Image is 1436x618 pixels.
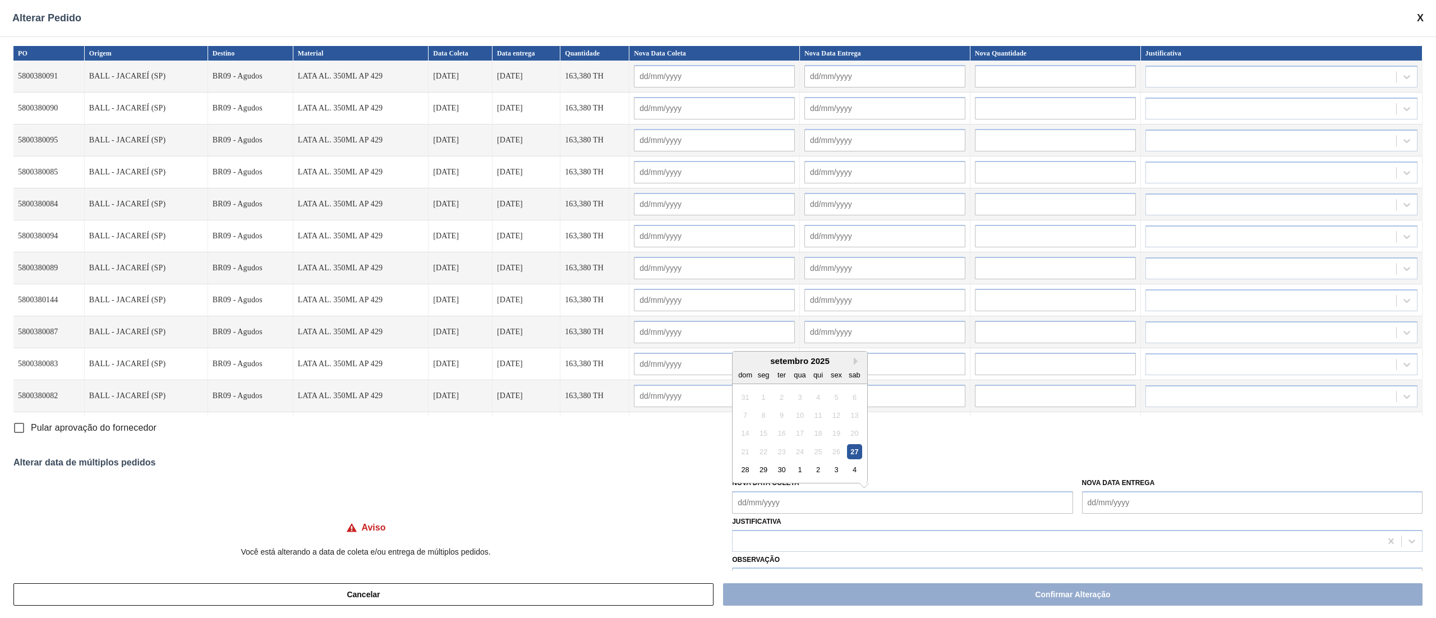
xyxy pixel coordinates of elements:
div: Not available sexta-feira, 12 de setembro de 2025 [829,408,844,423]
td: 5800380081 [13,412,85,444]
td: BALL - JACAREÍ (SP) [85,188,208,220]
td: 163,380 TH [560,412,629,444]
div: setembro 2025 [733,356,867,366]
th: Destino [208,46,293,61]
td: LATA AL. 350ML AP 429 [293,252,429,284]
td: 5800380082 [13,380,85,412]
td: 5800380095 [13,124,85,156]
div: Not available domingo, 14 de setembro de 2025 [738,426,753,441]
input: dd/mm/yyyy [804,129,965,151]
div: Not available domingo, 31 de agosto de 2025 [738,389,753,404]
div: Choose domingo, 28 de setembro de 2025 [738,462,753,477]
div: Choose quarta-feira, 1 de outubro de 2025 [793,462,808,477]
td: [DATE] [429,348,493,380]
td: 163,380 TH [560,220,629,252]
div: Not available segunda-feira, 15 de setembro de 2025 [756,426,771,441]
th: Material [293,46,429,61]
td: BALL - JACAREÍ (SP) [85,124,208,156]
div: ter [774,367,789,382]
input: dd/mm/yyyy [804,289,965,311]
input: dd/mm/yyyy [804,353,965,375]
div: Not available quinta-feira, 25 de setembro de 2025 [811,444,826,459]
td: BR09 - Agudos [208,412,293,444]
input: dd/mm/yyyy [634,257,795,279]
td: LATA AL. 350ML AP 429 [293,220,429,252]
input: dd/mm/yyyy [804,321,965,343]
td: [DATE] [429,93,493,124]
td: [DATE] [429,412,493,444]
div: qui [811,367,826,382]
td: 163,380 TH [560,156,629,188]
div: Not available segunda-feira, 1 de setembro de 2025 [756,389,771,404]
td: [DATE] [493,188,560,220]
div: Alterar data de múltiplos pedidos [13,458,1423,468]
th: Origem [85,46,208,61]
div: sab [847,367,862,382]
input: dd/mm/yyyy [634,65,795,87]
input: dd/mm/yyyy [634,193,795,215]
td: BALL - JACAREÍ (SP) [85,348,208,380]
td: BALL - JACAREÍ (SP) [85,316,208,348]
td: LATA AL. 350ML AP 429 [293,316,429,348]
div: month 2025-09 [737,388,864,479]
label: Justificativa [732,518,781,525]
button: Next Month [854,357,862,365]
td: BR09 - Agudos [208,188,293,220]
button: Cancelar [13,583,714,606]
div: Not available sexta-feira, 26 de setembro de 2025 [829,444,844,459]
td: 163,380 TH [560,61,629,93]
td: BR09 - Agudos [208,284,293,316]
div: Not available sábado, 13 de setembro de 2025 [847,408,862,423]
td: [DATE] [493,156,560,188]
td: 163,380 TH [560,252,629,284]
div: Choose segunda-feira, 29 de setembro de 2025 [756,462,771,477]
input: dd/mm/yyyy [634,129,795,151]
td: 5800380090 [13,93,85,124]
div: Not available terça-feira, 16 de setembro de 2025 [774,426,789,441]
td: LATA AL. 350ML AP 429 [293,156,429,188]
td: [DATE] [493,284,560,316]
td: BR09 - Agudos [208,61,293,93]
td: 163,380 TH [560,316,629,348]
input: dd/mm/yyyy [804,257,965,279]
label: Observação [732,552,1423,568]
div: Not available domingo, 21 de setembro de 2025 [738,444,753,459]
td: BR09 - Agudos [208,316,293,348]
td: BALL - JACAREÍ (SP) [85,220,208,252]
div: Not available sábado, 6 de setembro de 2025 [847,389,862,404]
td: [DATE] [429,252,493,284]
td: 163,380 TH [560,348,629,380]
div: Not available segunda-feira, 22 de setembro de 2025 [756,444,771,459]
div: qua [793,367,808,382]
td: LATA AL. 350ML AP 429 [293,412,429,444]
div: sex [829,367,844,382]
td: [DATE] [429,380,493,412]
td: [DATE] [493,93,560,124]
div: Choose sábado, 27 de setembro de 2025 [847,444,862,459]
td: 163,380 TH [560,380,629,412]
th: PO [13,46,85,61]
td: BR09 - Agudos [208,252,293,284]
td: [DATE] [429,220,493,252]
div: Not available terça-feira, 23 de setembro de 2025 [774,444,789,459]
td: [DATE] [493,380,560,412]
th: Justificativa [1141,46,1423,61]
label: Nova Data Entrega [1082,479,1155,487]
td: [DATE] [429,316,493,348]
th: Nova Quantidade [970,46,1141,61]
td: [DATE] [429,61,493,93]
td: 163,380 TH [560,124,629,156]
td: BR09 - Agudos [208,220,293,252]
p: Você está alterando a data de coleta e/ou entrega de múltiplos pedidos. [13,547,718,556]
td: BALL - JACAREÍ (SP) [85,61,208,93]
td: [DATE] [493,124,560,156]
div: Not available sexta-feira, 19 de setembro de 2025 [829,426,844,441]
input: dd/mm/yyyy [634,225,795,247]
div: Not available domingo, 7 de setembro de 2025 [738,408,753,423]
span: Pular aprovação do fornecedor [31,421,157,435]
th: Quantidade [560,46,629,61]
input: dd/mm/yyyy [634,353,795,375]
th: Nova Data Entrega [800,46,970,61]
td: BALL - JACAREÍ (SP) [85,412,208,444]
td: BALL - JACAREÍ (SP) [85,380,208,412]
